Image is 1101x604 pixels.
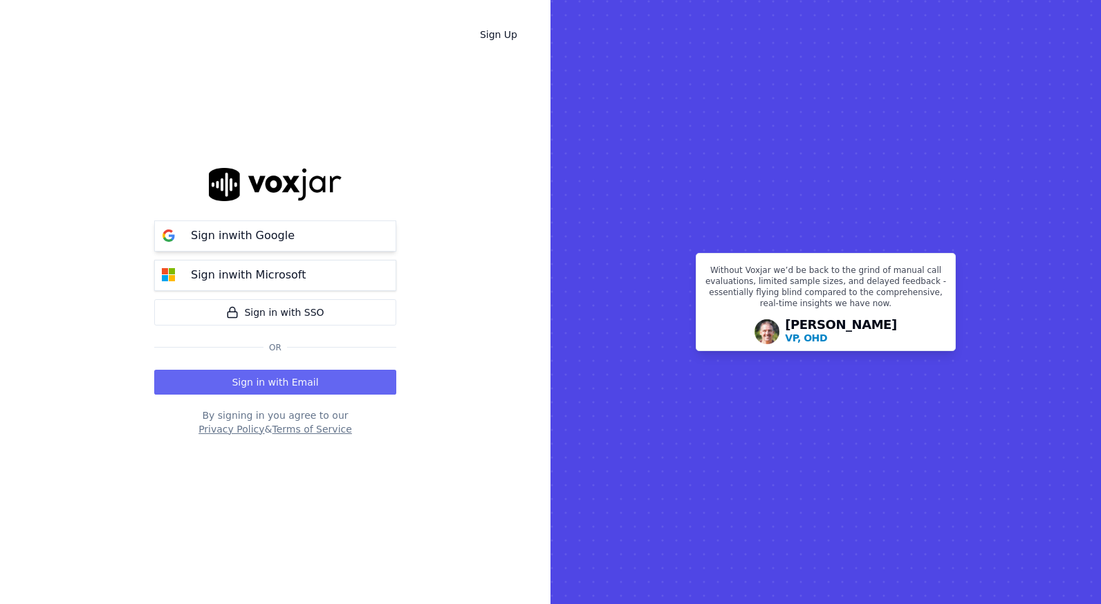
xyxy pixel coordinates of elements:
p: Without Voxjar we’d be back to the grind of manual call evaluations, limited sample sizes, and de... [705,265,947,314]
div: [PERSON_NAME] [785,319,897,345]
span: Or [263,342,287,353]
button: Sign in with Email [154,370,396,395]
img: Avatar [755,319,779,344]
button: Privacy Policy [198,422,264,436]
button: Sign inwith Microsoft [154,260,396,291]
a: Sign Up [469,22,528,47]
p: Sign in with Google [191,227,295,244]
a: Sign in with SSO [154,299,396,325]
img: logo [209,168,342,200]
p: VP, OHD [785,331,827,345]
img: microsoft Sign in button [155,261,183,289]
button: Terms of Service [272,422,351,436]
div: By signing in you agree to our & [154,408,396,436]
button: Sign inwith Google [154,220,396,252]
img: google Sign in button [155,222,183,249]
p: Sign in with Microsoft [191,267,306,283]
